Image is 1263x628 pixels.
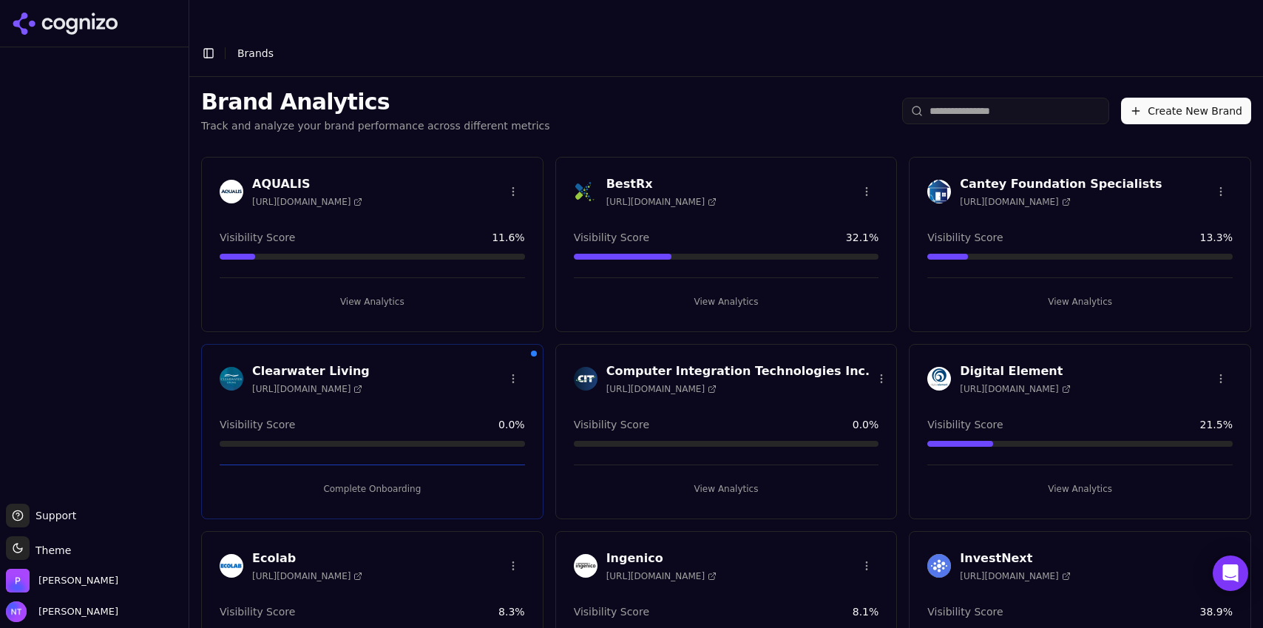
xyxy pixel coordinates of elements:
h3: Clearwater Living [252,362,370,380]
span: Visibility Score [927,230,1003,245]
span: [URL][DOMAIN_NAME] [606,383,717,395]
span: [URL][DOMAIN_NAME] [252,196,362,208]
div: Open Intercom Messenger [1213,556,1248,591]
img: Perrill [6,569,30,592]
span: Visibility Score [220,230,295,245]
button: View Analytics [927,290,1233,314]
span: Visibility Score [574,230,649,245]
button: View Analytics [220,290,525,314]
span: 8.1 % [853,604,879,619]
img: Cantey Foundation Specialists [927,180,951,203]
button: View Analytics [574,290,879,314]
img: Clearwater Living [220,367,243,391]
img: Computer Integration Technologies Inc. [574,367,597,391]
h1: Brand Analytics [201,89,550,115]
button: Create New Brand [1121,98,1251,124]
img: Ecolab [220,554,243,578]
h3: Cantey Foundation Specialists [960,175,1162,193]
img: BestRx [574,180,597,203]
span: [URL][DOMAIN_NAME] [252,383,362,395]
span: Visibility Score [927,417,1003,432]
span: Perrill [38,574,118,587]
img: Nate Tower [6,601,27,622]
img: InvestNext [927,554,951,578]
h3: Computer Integration Technologies Inc. [606,362,870,380]
button: Open organization switcher [6,569,118,592]
h3: AQUALIS [252,175,362,193]
span: [URL][DOMAIN_NAME] [960,196,1070,208]
span: 0.0 % [853,417,879,432]
h3: Digital Element [960,362,1070,380]
span: Visibility Score [220,417,295,432]
span: [URL][DOMAIN_NAME] [960,570,1070,582]
span: [URL][DOMAIN_NAME] [606,570,717,582]
span: 32.1 % [846,230,878,245]
span: 0.0 % [498,417,525,432]
span: [URL][DOMAIN_NAME] [606,196,717,208]
button: View Analytics [574,477,879,501]
span: Brands [237,47,274,59]
span: Visibility Score [927,604,1003,619]
p: Track and analyze your brand performance across different metrics [201,118,550,133]
span: Visibility Score [220,604,295,619]
span: 11.6 % [492,230,524,245]
span: Visibility Score [574,417,649,432]
span: 13.3 % [1200,230,1233,245]
span: Visibility Score [574,604,649,619]
span: Theme [30,544,71,556]
span: Support [30,508,76,523]
span: 21.5 % [1200,417,1233,432]
button: Open user button [6,601,118,622]
img: Ingenico [574,554,597,578]
span: [PERSON_NAME] [33,605,118,618]
img: Digital Element [927,367,951,391]
span: 8.3 % [498,604,525,619]
nav: breadcrumb [237,46,274,61]
button: View Analytics [927,477,1233,501]
span: [URL][DOMAIN_NAME] [252,570,362,582]
span: [URL][DOMAIN_NAME] [960,383,1070,395]
span: 38.9 % [1200,604,1233,619]
h3: InvestNext [960,550,1070,567]
h3: BestRx [606,175,717,193]
h3: Ecolab [252,550,362,567]
img: AQUALIS [220,180,243,203]
h3: Ingenico [606,550,717,567]
button: Complete Onboarding [220,477,525,501]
